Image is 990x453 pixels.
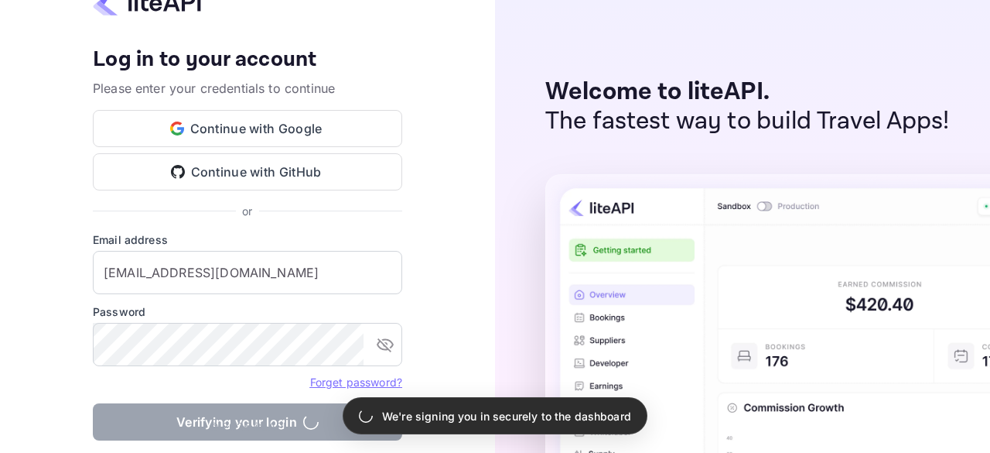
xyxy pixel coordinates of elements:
p: or [242,203,252,219]
input: Enter your email address [93,251,402,294]
p: Welcome to liteAPI. [545,77,950,107]
p: Please enter your credentials to continue [93,79,402,98]
p: We're signing you in securely to the dashboard [382,408,631,424]
button: Continue with GitHub [93,153,402,190]
p: © 2025 liteAPI [209,418,286,434]
h4: Log in to your account [93,46,402,74]
label: Password [93,304,402,320]
button: Continue with Google [93,110,402,147]
p: The fastest way to build Travel Apps! [545,107,950,136]
a: Forget password? [310,374,402,390]
a: Forget password? [310,376,402,389]
button: toggle password visibility [370,329,401,360]
label: Email address [93,232,402,248]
